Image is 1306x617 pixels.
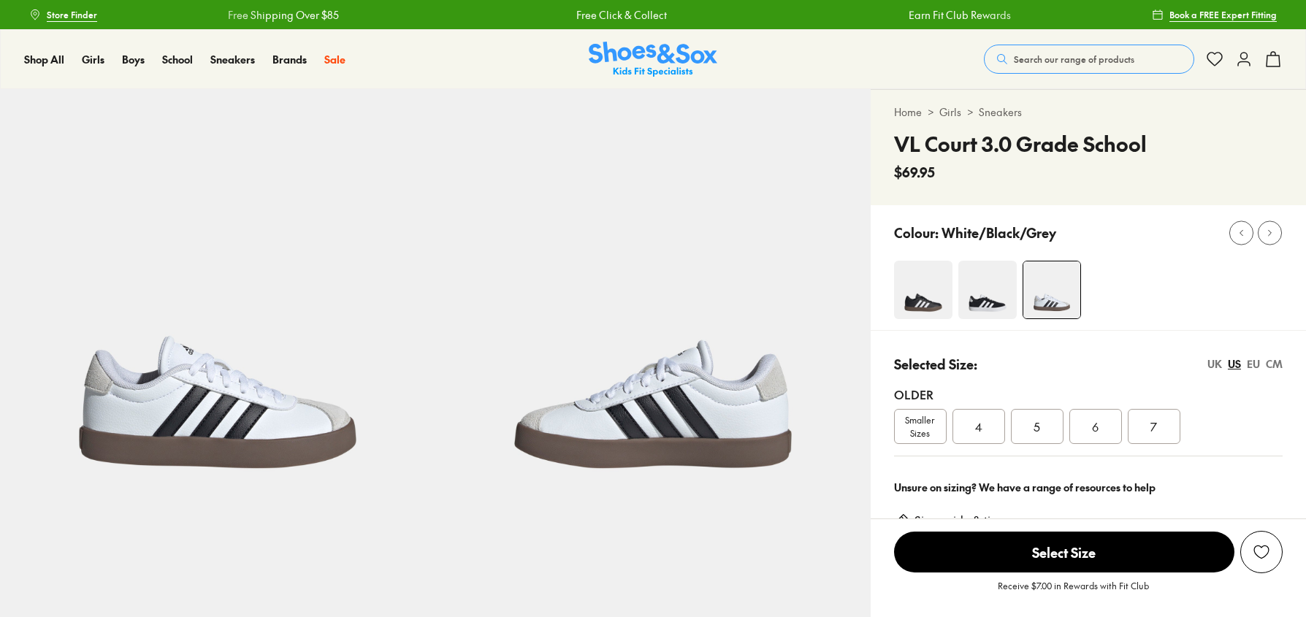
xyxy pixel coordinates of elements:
[984,45,1194,74] button: Search our range of products
[1152,1,1277,28] a: Book a FREE Expert Fitting
[894,480,1283,495] div: Unsure on sizing? We have a range of resources to help
[589,42,717,77] a: Shoes & Sox
[894,261,952,319] img: 4-548214_1
[82,52,104,67] a: Girls
[29,1,97,28] a: Store Finder
[1150,418,1157,435] span: 7
[894,162,935,182] span: $69.95
[942,223,1056,242] p: White/Black/Grey
[210,52,255,67] a: Sneakers
[24,52,64,66] span: Shop All
[895,413,946,440] span: Smaller Sizes
[435,89,871,524] img: 5-498564_1
[894,386,1283,403] div: Older
[1240,531,1283,573] button: Add to Wishlist
[903,7,1005,23] a: Earn Fit Club Rewards
[82,52,104,66] span: Girls
[1207,356,1222,372] div: UK
[162,52,193,67] a: School
[570,7,661,23] a: Free Click & Collect
[223,7,334,23] a: Free Shipping Over $85
[162,52,193,66] span: School
[272,52,307,66] span: Brands
[894,104,1283,120] div: > >
[1247,356,1260,372] div: EU
[894,354,977,374] p: Selected Size:
[894,532,1234,572] span: Select Size
[210,52,255,66] span: Sneakers
[122,52,145,67] a: Boys
[1014,53,1134,66] span: Search our range of products
[1169,8,1277,21] span: Book a FREE Expert Fitting
[975,418,982,435] span: 4
[1034,418,1040,435] span: 5
[958,261,1017,319] img: 4-498558_1
[272,52,307,67] a: Brands
[894,223,939,242] p: Colour:
[47,8,97,21] span: Store Finder
[914,513,1003,529] a: Size guide & tips
[979,104,1022,120] a: Sneakers
[24,52,64,67] a: Shop All
[122,52,145,66] span: Boys
[324,52,345,66] span: Sale
[1092,418,1099,435] span: 6
[1228,356,1241,372] div: US
[939,104,961,120] a: Girls
[894,129,1147,159] h4: VL Court 3.0 Grade School
[324,52,345,67] a: Sale
[894,531,1234,573] button: Select Size
[1266,356,1283,372] div: CM
[589,42,717,77] img: SNS_Logo_Responsive.svg
[1023,261,1080,318] img: 4-498563_1
[894,104,922,120] a: Home
[998,579,1149,605] p: Receive $7.00 in Rewards with Fit Club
